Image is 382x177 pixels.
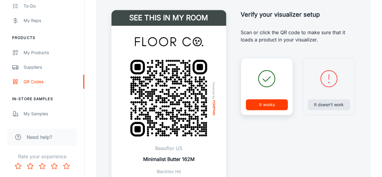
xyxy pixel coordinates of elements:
[24,64,78,70] div: Suppliers
[5,153,79,160] p: Rate your experience
[122,51,215,145] img: QR Code Example
[241,29,355,43] p: Scan or click the QR code to make sure that it loads a product in your visualizer.
[143,145,194,152] p: Beauflor US
[246,99,288,110] button: It works
[60,160,72,172] button: Rate 5 star
[24,160,36,172] button: Rate 2 star
[24,17,78,24] div: My Reps
[213,100,215,115] img: roomvo
[143,156,194,163] p: Minimalist Butter 162M
[48,160,60,172] button: Rate 4 star
[111,10,226,26] h4: See this in my room
[27,133,52,141] span: Need help?
[24,49,78,56] div: My Products
[24,110,78,117] div: My Samples
[308,99,350,110] button: It doesn’t work
[24,3,78,9] div: To-do
[143,168,194,175] p: Blacktex Hd
[211,82,217,99] span: Powered by
[24,78,78,85] div: QR Codes
[12,160,24,172] button: Rate 1 star
[36,160,48,172] button: Rate 3 star
[130,33,207,51] img: FLOOR CO.
[241,10,355,19] h5: Verify your visualizer setup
